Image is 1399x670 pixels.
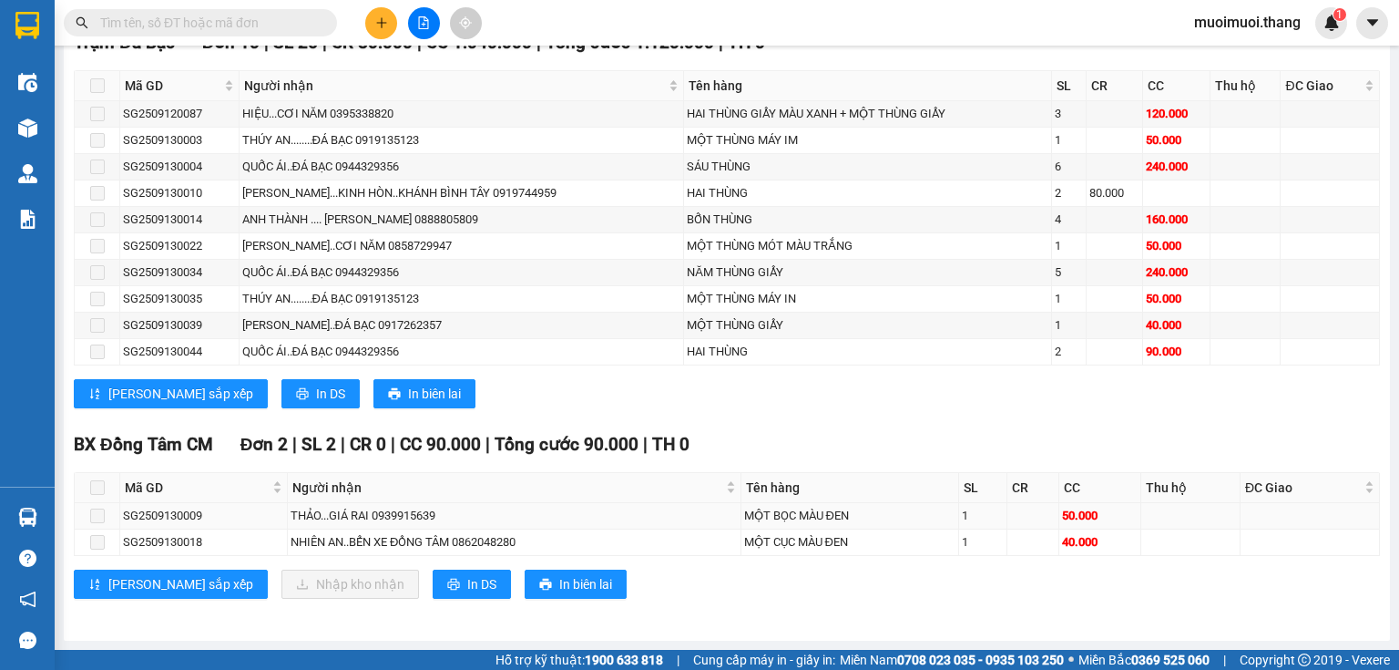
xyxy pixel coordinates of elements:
div: 40.000 [1146,316,1207,335]
strong: 0708 023 035 - 0935 103 250 [897,653,1064,667]
div: SG2509130010 [123,184,236,202]
strong: 1900 633 818 [585,653,663,667]
div: [PERSON_NAME]...KINH HÒN..KHÁNH BÌNH TÂY 0919744959 [242,184,681,202]
span: ⚪️ [1068,656,1074,664]
span: Miền Bắc [1078,650,1210,670]
div: 40.000 [1062,533,1138,551]
div: 50.000 [1146,131,1207,149]
span: Mã GD [125,478,269,498]
div: 1 [962,507,1004,525]
div: THẢO...GIÁ RAI 0939915639 [291,507,738,525]
span: printer [539,578,552,593]
td: SG2509130003 [120,128,240,154]
span: CC 90.000 [400,434,481,455]
th: CC [1143,71,1210,101]
div: SG2509130003 [123,131,236,149]
span: ĐC Giao [1285,76,1360,96]
div: 2 [1055,184,1082,202]
span: | [391,434,395,455]
span: search [76,16,88,29]
div: SG2509130014 [123,211,236,229]
span: printer [447,578,460,593]
span: file-add [417,16,430,29]
th: Thu hộ [1141,473,1241,503]
span: notification [19,591,36,608]
th: CR [1007,473,1059,503]
div: 3 [1055,105,1082,123]
button: plus [365,7,397,39]
div: SG2509130044 [123,343,236,361]
div: [PERSON_NAME]..CƠI NĂM 0858729947 [242,237,681,255]
span: BX Đồng Tâm CM [74,434,213,455]
button: sort-ascending[PERSON_NAME] sắp xếp [74,570,268,599]
span: | [292,434,297,455]
img: warehouse-icon [18,164,37,183]
td: SG2509120087 [120,101,240,128]
div: ANH THÀNH .... [PERSON_NAME] 0888805809 [242,211,681,229]
span: Hỗ trợ kỹ thuật: [495,650,663,670]
div: 1 [962,533,1004,551]
button: aim [450,7,482,39]
span: Người nhận [244,76,666,96]
td: SG2509130014 [120,207,240,233]
span: In DS [467,574,496,594]
span: SL 2 [301,434,336,455]
div: NĂM THÙNG GIẤY [687,263,1048,282]
td: SG2509130018 [120,530,288,556]
div: QUỐC ÁI..ĐÁ BẠC 0944329356 [242,158,681,176]
span: CR 0 [350,434,386,455]
div: 50.000 [1146,290,1207,308]
div: THÚY AN........ĐÁ BẠC 0919135123 [242,290,681,308]
button: printerIn DS [433,570,511,599]
div: SG2509130009 [123,507,284,525]
div: SG2509130004 [123,158,236,176]
span: question-circle [19,550,36,567]
td: SG2509130044 [120,339,240,366]
th: Tên hàng [741,473,959,503]
th: CR [1087,71,1143,101]
span: sort-ascending [88,387,101,402]
div: HAI THÙNG [687,343,1048,361]
div: SÁU THÙNG [687,158,1048,176]
div: 5 [1055,263,1082,282]
div: SG2509130039 [123,316,236,335]
span: 1 [1336,8,1343,21]
span: muoimuoi.thang [1179,11,1315,34]
td: SG2509130009 [120,503,288,530]
button: sort-ascending[PERSON_NAME] sắp xếp [74,379,268,408]
span: message [19,632,36,649]
img: icon-new-feature [1323,15,1340,31]
button: printerIn biên lai [525,570,627,599]
th: SL [1052,71,1086,101]
img: warehouse-icon [18,119,37,138]
strong: 0369 525 060 [1131,653,1210,667]
span: Tổng cước 90.000 [495,434,638,455]
span: | [1223,650,1226,670]
span: | [643,434,648,455]
div: 6 [1055,158,1082,176]
div: MỘT BỌC MÀU ĐEN [744,507,955,525]
div: 2 [1055,343,1082,361]
span: | [341,434,345,455]
div: 90.000 [1146,343,1207,361]
sup: 1 [1333,8,1346,21]
button: printerIn biên lai [373,379,475,408]
div: BỐN THÙNG [687,211,1048,229]
div: HAI THÙNG GIẤY MÀU XANH + MỘT THÙNG GIẤY [687,105,1048,123]
span: caret-down [1364,15,1381,31]
span: In biên lai [559,574,612,594]
span: sort-ascending [88,578,101,593]
div: 240.000 [1146,263,1207,282]
div: HIỆU...CƠI NĂM 0395338820 [242,105,681,123]
div: 1 [1055,237,1082,255]
td: SG2509130035 [120,286,240,313]
span: ĐC Giao [1245,478,1361,498]
th: SL [959,473,1007,503]
div: 80.000 [1089,184,1139,202]
td: SG2509130039 [120,313,240,339]
span: Cung cấp máy in - giấy in: [693,650,835,670]
div: QUỐC ÁI..ĐÁ BẠC 0944329356 [242,343,681,361]
span: In DS [316,384,345,404]
span: [PERSON_NAME] sắp xếp [108,574,253,594]
div: 4 [1055,211,1082,229]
